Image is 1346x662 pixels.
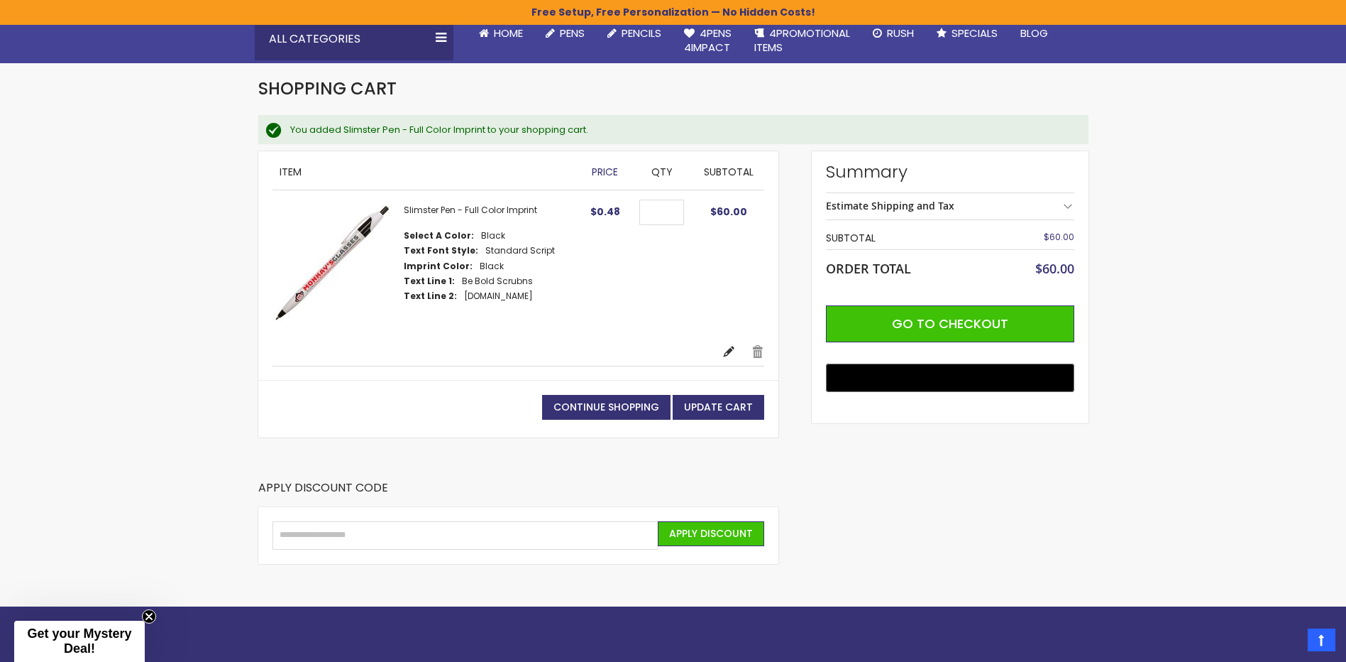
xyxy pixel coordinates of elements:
[481,230,505,242] dd: Black
[1009,18,1059,49] a: Blog
[590,205,620,219] span: $0.48
[462,276,533,287] dd: Be Bold Scrubns
[1035,260,1074,277] span: $60.00
[892,315,1008,332] span: Go to Checkout
[826,199,954,212] strong: Estimate Shipping and Tax
[951,26,998,40] span: Specials
[464,291,533,302] dd: [DOMAIN_NAME]
[542,395,671,420] a: Continue Shopping
[887,26,914,40] span: Rush
[142,609,156,624] button: Close teaser
[622,26,661,40] span: Pencils
[651,165,673,179] span: Qty
[485,245,555,256] dd: Standard Script
[404,204,537,216] a: Slimster Pen - Full Color Imprint
[826,227,998,249] th: Subtotal
[743,18,861,64] a: 4PROMOTIONALITEMS
[258,480,388,506] strong: Apply Discount Code
[404,230,474,242] dt: Select A Color
[826,161,1074,183] strong: Summary
[404,291,457,302] dt: Text Line 2
[673,18,743,64] a: 4Pens4impact
[404,276,455,287] dt: Text Line 1
[710,205,747,219] span: $60.00
[494,26,523,40] span: Home
[404,261,473,272] dt: Imprint Color
[826,258,911,277] strong: Order Total
[14,621,145,662] div: Get your Mystery Deal!Close teaser
[673,395,764,420] button: Update Cart
[925,18,1009,49] a: Specials
[1044,231,1074,243] span: $60.00
[1020,26,1048,40] span: Blog
[754,26,850,55] span: 4PROMOTIONAL ITEMS
[560,26,585,40] span: Pens
[684,400,753,414] span: Update Cart
[669,526,753,541] span: Apply Discount
[861,18,925,49] a: Rush
[27,626,131,656] span: Get your Mystery Deal!
[553,400,659,414] span: Continue Shopping
[468,18,534,49] a: Home
[480,261,504,272] dd: Black
[826,364,1074,392] button: Buy with GPay
[255,18,453,60] div: All Categories
[272,205,404,330] a: slimster-full-color-pen-Black
[1308,629,1335,651] a: Top
[684,26,732,55] span: 4Pens 4impact
[592,165,618,179] span: Price
[290,124,1074,136] div: You added Slimster Pen - Full Color Imprint to your shopping cart.
[272,205,390,322] img: slimster-full-color-pen-Black
[404,245,478,256] dt: Text Font Style
[704,165,754,179] span: Subtotal
[826,305,1074,342] button: Go to Checkout
[596,18,673,49] a: Pencils
[534,18,596,49] a: Pens
[280,165,302,179] span: Item
[258,77,397,100] span: Shopping Cart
